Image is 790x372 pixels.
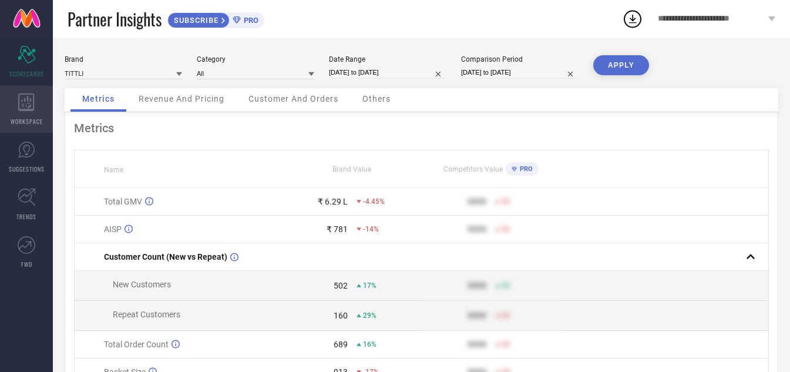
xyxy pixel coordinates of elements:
[9,165,45,173] span: SUGGESTIONS
[502,197,510,206] span: 50
[82,94,115,103] span: Metrics
[363,311,376,320] span: 29%
[334,311,348,320] div: 160
[593,55,649,75] button: APPLY
[468,281,486,290] div: 9999
[318,197,348,206] div: ₹ 6.29 L
[9,69,44,78] span: SCORECARDS
[104,224,122,234] span: AISP
[104,252,227,262] span: Customer Count (New vs Repeat)
[113,310,180,319] span: Repeat Customers
[104,340,169,349] span: Total Order Count
[502,281,510,290] span: 50
[16,212,36,221] span: TRENDS
[461,66,579,79] input: Select comparison period
[334,281,348,290] div: 502
[622,8,643,29] div: Open download list
[363,225,379,233] span: -14%
[11,117,43,126] span: WORKSPACE
[329,66,446,79] input: Select date range
[197,55,314,63] div: Category
[104,197,142,206] span: Total GMV
[468,311,486,320] div: 9999
[113,280,171,289] span: New Customers
[332,165,371,173] span: Brand Value
[139,94,224,103] span: Revenue And Pricing
[65,55,182,63] div: Brand
[329,55,446,63] div: Date Range
[363,197,385,206] span: -4.45%
[362,94,391,103] span: Others
[468,197,486,206] div: 9999
[168,16,221,25] span: SUBSCRIBE
[327,224,348,234] div: ₹ 781
[517,165,533,173] span: PRO
[363,340,376,348] span: 16%
[502,340,510,348] span: 50
[468,224,486,234] div: 9999
[468,340,486,349] div: 9999
[248,94,338,103] span: Customer And Orders
[21,260,32,269] span: FWD
[167,9,264,28] a: SUBSCRIBEPRO
[68,7,162,31] span: Partner Insights
[502,311,510,320] span: 50
[443,165,503,173] span: Competitors Value
[502,225,510,233] span: 50
[241,16,258,25] span: PRO
[363,281,376,290] span: 17%
[74,121,769,135] div: Metrics
[104,166,123,174] span: Name
[334,340,348,349] div: 689
[461,55,579,63] div: Comparison Period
